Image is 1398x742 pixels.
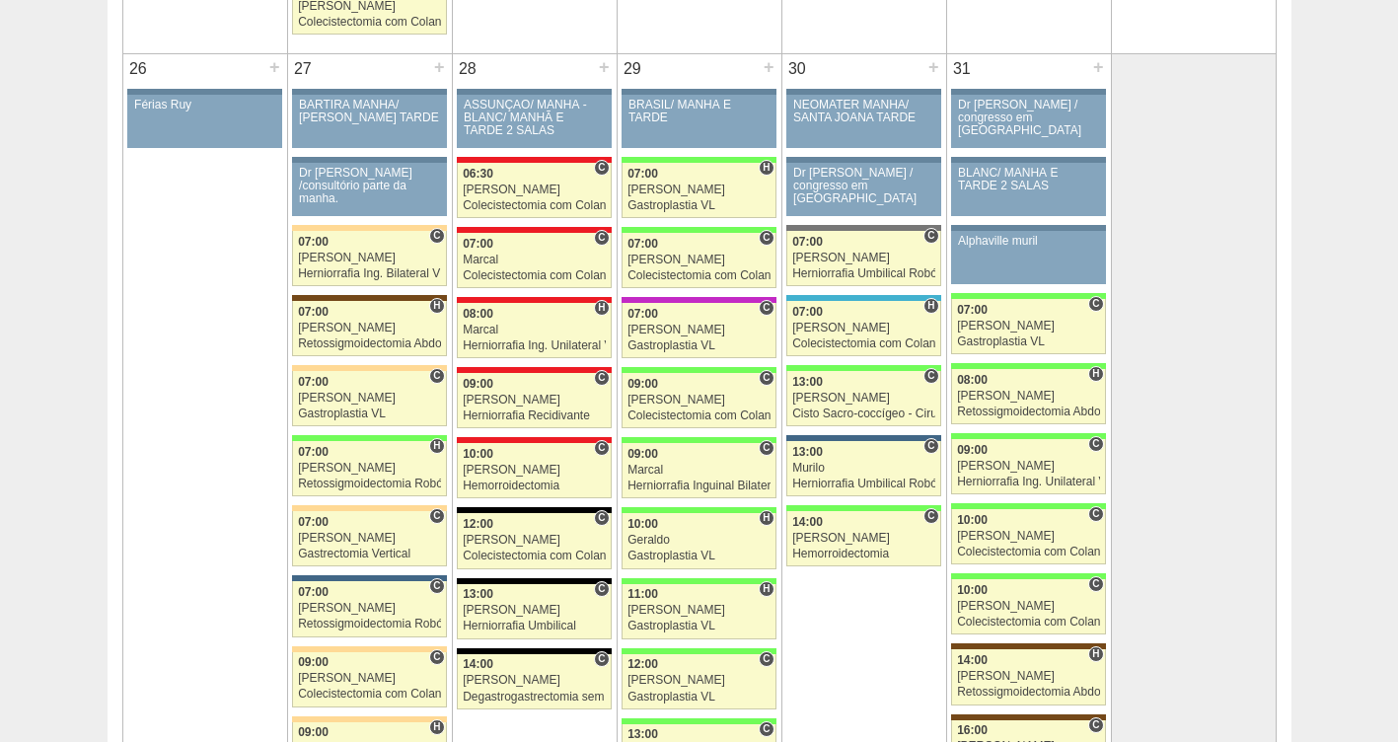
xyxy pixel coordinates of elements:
span: 10:00 [627,517,658,531]
span: Consultório [759,230,773,246]
span: Hospital [759,581,773,597]
div: Key: Assunção [457,227,611,233]
a: C 13:00 [PERSON_NAME] Cisto Sacro-coccígeo - Cirurgia [786,371,940,426]
div: Key: Blanc [457,507,611,513]
span: 12:00 [627,657,658,671]
div: ASSUNÇÃO/ MANHÃ -BLANC/ MANHÃ E TARDE 2 SALAS [464,99,605,138]
div: Key: Aviso [292,89,446,95]
div: [PERSON_NAME] [463,184,606,196]
div: Degastrogastrectomia sem vago [463,691,606,704]
div: 29 [618,54,648,84]
span: 09:00 [298,725,329,739]
div: Key: Brasil [622,367,775,373]
span: Consultório [594,160,609,176]
div: Key: Brasil [951,503,1105,509]
a: H 07:00 [PERSON_NAME] Retossigmoidectomia Robótica [292,441,446,496]
span: 07:00 [627,307,658,321]
span: 13:00 [463,587,493,601]
span: Consultório [594,651,609,667]
span: Consultório [429,228,444,244]
div: Retossigmoidectomia Robótica [298,478,441,490]
div: [PERSON_NAME] [463,534,606,547]
div: Key: São Luiz - Jabaquara [292,575,446,581]
span: Consultório [1088,436,1103,452]
a: C 09:00 [PERSON_NAME] Colecistectomia com Colangiografia VL [622,373,775,428]
span: 07:00 [298,305,329,319]
a: C 06:30 [PERSON_NAME] Colecistectomia com Colangiografia VL [457,163,611,218]
a: NEOMATER MANHÃ/ SANTA JOANA TARDE [786,95,940,148]
div: Key: Aviso [622,89,775,95]
div: Key: Aviso [292,157,446,163]
span: 08:00 [957,373,988,387]
div: Key: Assunção [457,367,611,373]
a: C 07:00 Marcal Colecistectomia com Colangiografia VL [457,233,611,288]
div: NEOMATER MANHÃ/ SANTA JOANA TARDE [793,99,934,124]
span: Consultório [923,368,938,384]
span: 07:00 [957,303,988,317]
a: C 13:00 [PERSON_NAME] Herniorrafia Umbilical [457,584,611,639]
div: [PERSON_NAME] [298,532,441,545]
div: [PERSON_NAME] [627,324,771,336]
div: Cisto Sacro-coccígeo - Cirurgia [792,408,935,420]
span: Consultório [923,228,938,244]
span: Consultório [594,581,609,597]
div: Herniorrafia Inguinal Bilateral [627,480,771,492]
div: Herniorrafia Ing. Unilateral VL [957,476,1100,488]
div: Gastroplastia VL [627,550,771,562]
div: + [761,54,777,80]
span: 09:00 [627,447,658,461]
div: Key: Aviso [127,89,281,95]
div: Key: Brasil [951,293,1105,299]
span: Hospital [594,300,609,316]
div: Key: Aviso [951,157,1105,163]
div: 30 [782,54,813,84]
a: H 07:00 [PERSON_NAME] Retossigmoidectomia Abdominal VL [292,301,446,356]
div: 27 [288,54,319,84]
div: Alphaville muril [958,235,1099,248]
div: Herniorrafia Umbilical Robótica [792,478,935,490]
span: 07:00 [792,305,823,319]
div: Gastroplastia VL [957,335,1100,348]
span: 09:00 [627,377,658,391]
div: [PERSON_NAME] [627,674,771,687]
span: Consultório [429,508,444,524]
div: [PERSON_NAME] [298,602,441,615]
div: Marcal [463,324,606,336]
div: Key: Brasil [622,578,775,584]
a: C 14:00 [PERSON_NAME] Degastrogastrectomia sem vago [457,654,611,709]
div: [PERSON_NAME] [627,254,771,266]
div: Colecistectomia com Colangiografia VL [463,199,606,212]
div: + [1090,54,1107,80]
a: Alphaville muril [951,231,1105,284]
a: Férias Ruy [127,95,281,148]
div: Key: Bartira [292,225,446,231]
a: BARTIRA MANHÃ/ [PERSON_NAME] TARDE [292,95,446,148]
a: C 07:00 [PERSON_NAME] Herniorrafia Umbilical Robótica [786,231,940,286]
div: [PERSON_NAME] [792,252,935,264]
div: Dr [PERSON_NAME] /consultório parte da manha. [299,167,440,206]
div: Key: Aviso [786,157,940,163]
a: H 11:00 [PERSON_NAME] Gastroplastia VL [622,584,775,639]
span: Consultório [759,651,773,667]
span: Consultório [759,721,773,737]
div: [PERSON_NAME] [298,462,441,475]
span: Consultório [759,440,773,456]
a: H 07:00 [PERSON_NAME] Gastroplastia VL [622,163,775,218]
a: C 14:00 [PERSON_NAME] Hemorroidectomia [786,511,940,566]
span: 13:00 [792,445,823,459]
div: Herniorrafia Ing. Unilateral VL [463,339,606,352]
div: Gastroplastia VL [298,408,441,420]
div: Key: Blanc [457,578,611,584]
div: Key: Bartira [292,365,446,371]
a: ASSUNÇÃO/ MANHÃ -BLANC/ MANHÃ E TARDE 2 SALAS [457,95,611,148]
span: 07:00 [627,167,658,181]
span: 08:00 [463,307,493,321]
div: Colecistectomia com Colangiografia VL [463,550,606,562]
a: C 10:00 [PERSON_NAME] Hemorroidectomia [457,443,611,498]
div: [PERSON_NAME] [463,674,606,687]
div: Gastroplastia VL [627,620,771,632]
div: Retossigmoidectomia Robótica [298,618,441,631]
div: Key: Assunção [457,297,611,303]
div: BARTIRA MANHÃ/ [PERSON_NAME] TARDE [299,99,440,124]
div: Gastroplastia VL [627,199,771,212]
